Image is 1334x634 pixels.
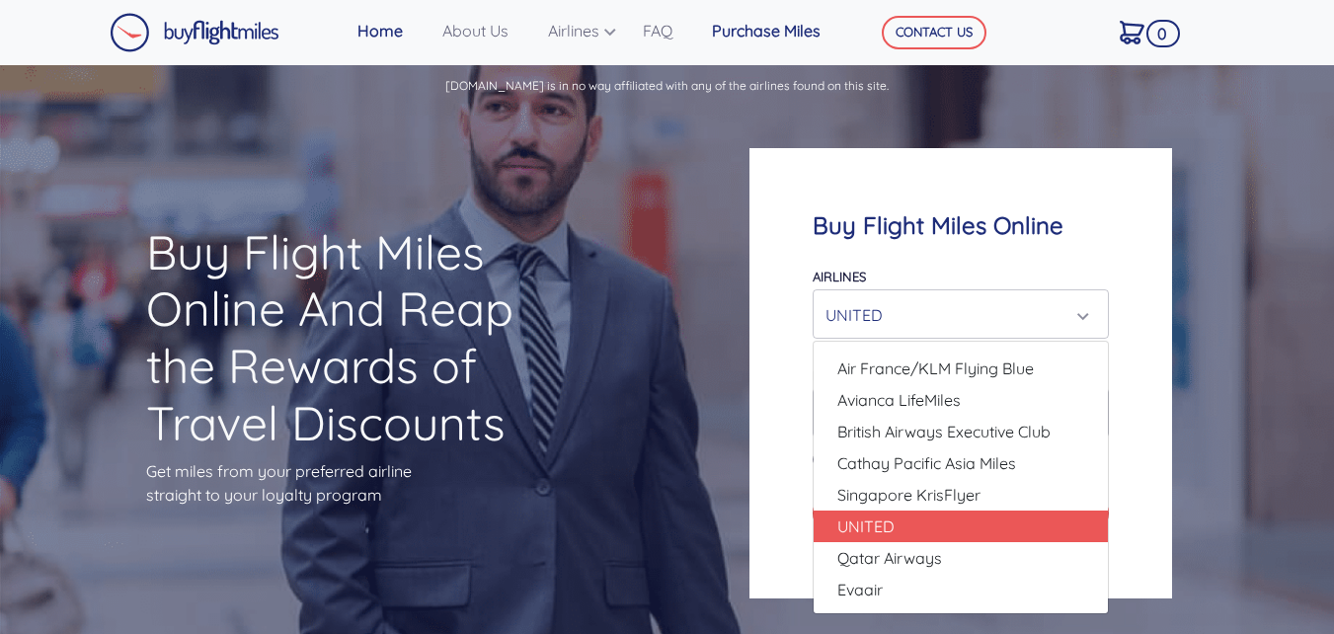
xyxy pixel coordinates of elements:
[837,578,883,601] span: Evaair
[146,459,585,507] p: Get miles from your preferred airline straight to your loyalty program
[434,11,540,50] a: About Us
[540,11,635,50] a: Airlines
[882,16,986,49] button: CONTACT US
[635,11,704,50] a: FAQ
[837,357,1034,380] span: Air France/KLM Flying Blue
[825,296,1084,334] div: UNITED
[1112,11,1172,52] a: 0
[110,13,279,52] img: Buy Flight Miles Logo
[837,483,981,507] span: Singapore KrisFlyer
[837,515,895,538] span: UNITED
[837,451,1016,475] span: Cathay Pacific Asia Miles
[1146,20,1180,47] span: 0
[813,269,866,284] label: Airlines
[110,8,279,57] a: Buy Flight Miles Logo
[837,420,1051,443] span: British Airways Executive Club
[813,211,1109,240] h4: Buy Flight Miles Online
[1120,21,1144,44] img: Cart
[837,388,961,412] span: Avianca LifeMiles
[704,11,852,50] a: Purchase Miles
[837,546,942,570] span: Qatar Airways
[146,224,585,451] h1: Buy Flight Miles Online And Reap the Rewards of Travel Discounts
[350,11,434,50] a: Home
[813,289,1109,339] button: UNITED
